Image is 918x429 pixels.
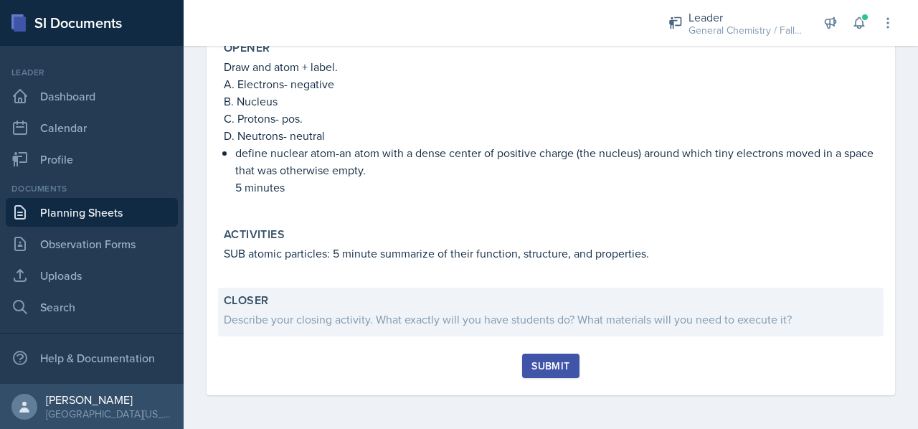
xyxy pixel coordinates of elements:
label: Activities [224,227,285,242]
div: [PERSON_NAME] [46,392,172,407]
div: General Chemistry / Fall 2025 [688,23,803,38]
p: D. Neutrons- neutral [224,127,878,144]
div: Documents [6,182,178,195]
div: Describe your closing activity. What exactly will you have students do? What materials will you n... [224,311,878,328]
a: Observation Forms [6,230,178,258]
a: Profile [6,145,178,174]
label: Closer [224,293,268,308]
div: Help & Documentation [6,344,178,372]
p: B. Nucleus [224,93,878,110]
div: Leader [688,9,803,26]
p: A. Electrons- negative [224,75,878,93]
a: Calendar [6,113,178,142]
p: define nuclear atom-an atom with a dense center of positive charge (the nucleus) around which tin... [235,144,878,179]
div: Leader [6,66,178,79]
a: Uploads [6,261,178,290]
button: Submit [522,354,579,378]
p: C. Protons- pos. [224,110,878,127]
div: Submit [531,360,569,372]
p: SUB atomic particles: 5 minute summarize of their function, structure, and properties. [224,245,878,262]
div: [GEOGRAPHIC_DATA][US_STATE] [46,407,172,421]
a: Planning Sheets [6,198,178,227]
p: Draw and atom + label. [224,58,878,75]
a: Search [6,293,178,321]
a: Dashboard [6,82,178,110]
label: Opener [224,41,270,55]
p: 5 minutes [235,179,878,196]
